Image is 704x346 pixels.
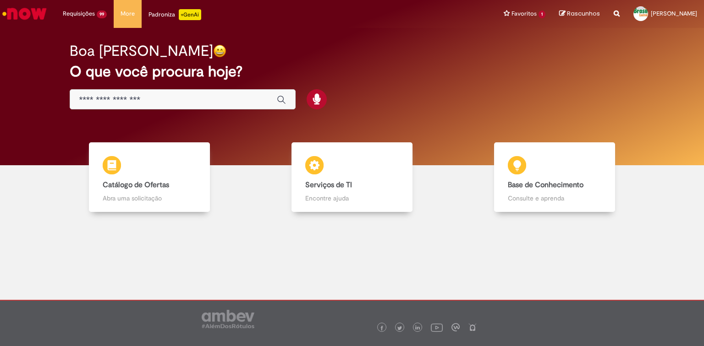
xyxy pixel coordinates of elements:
p: +GenAi [179,9,201,20]
h2: O que você procura hoje? [70,64,635,80]
img: logo_footer_youtube.png [431,321,443,333]
a: Catálogo de Ofertas Abra uma solicitação [48,142,251,212]
span: More [121,9,135,18]
b: Serviços de TI [305,180,352,189]
a: Rascunhos [559,10,600,18]
img: happy-face.png [213,44,226,58]
span: Requisições [63,9,95,18]
b: Base de Conhecimento [508,180,583,189]
b: Catálogo de Ofertas [103,180,169,189]
img: logo_footer_twitter.png [397,326,402,330]
img: logo_footer_workplace.png [451,323,460,331]
img: ServiceNow [1,5,48,23]
p: Encontre ajuda [305,194,399,203]
span: [PERSON_NAME] [651,10,697,17]
img: logo_footer_naosei.png [468,323,477,331]
span: 1 [539,11,545,18]
img: logo_footer_facebook.png [379,326,384,330]
span: Favoritos [511,9,537,18]
div: Padroniza [148,9,201,20]
span: Rascunhos [567,9,600,18]
img: logo_footer_linkedin.png [415,325,420,331]
h2: Boa [PERSON_NAME] [70,43,213,59]
p: Abra uma solicitação [103,194,197,203]
p: Consulte e aprenda [508,194,602,203]
a: Base de Conhecimento Consulte e aprenda [453,142,656,212]
a: Serviços de TI Encontre ajuda [251,142,453,212]
img: logo_footer_ambev_rotulo_gray.png [202,310,254,328]
span: 99 [97,11,107,18]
